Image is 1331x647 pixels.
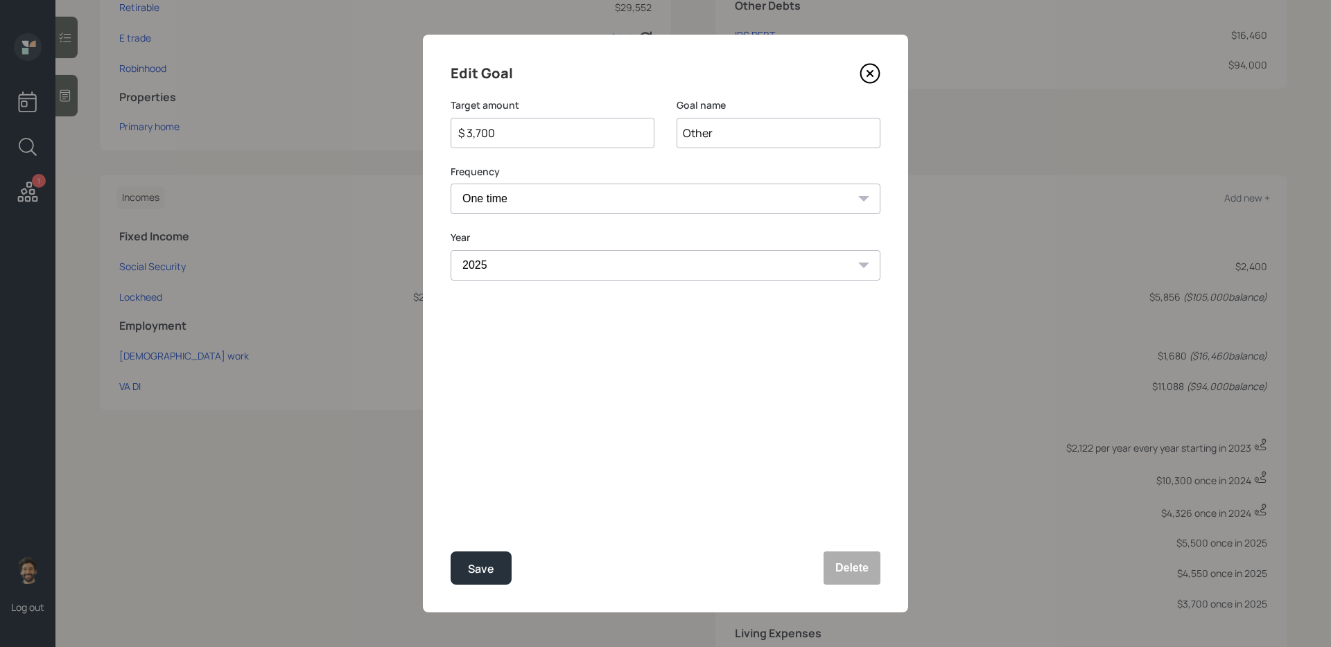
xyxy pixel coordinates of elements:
label: Year [451,231,880,245]
h4: Edit Goal [451,62,513,85]
label: Target amount [451,98,654,112]
div: Save [468,560,494,578]
label: Goal name [677,98,880,112]
label: Frequency [451,165,880,179]
button: Delete [824,551,880,585]
button: Save [451,551,512,585]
